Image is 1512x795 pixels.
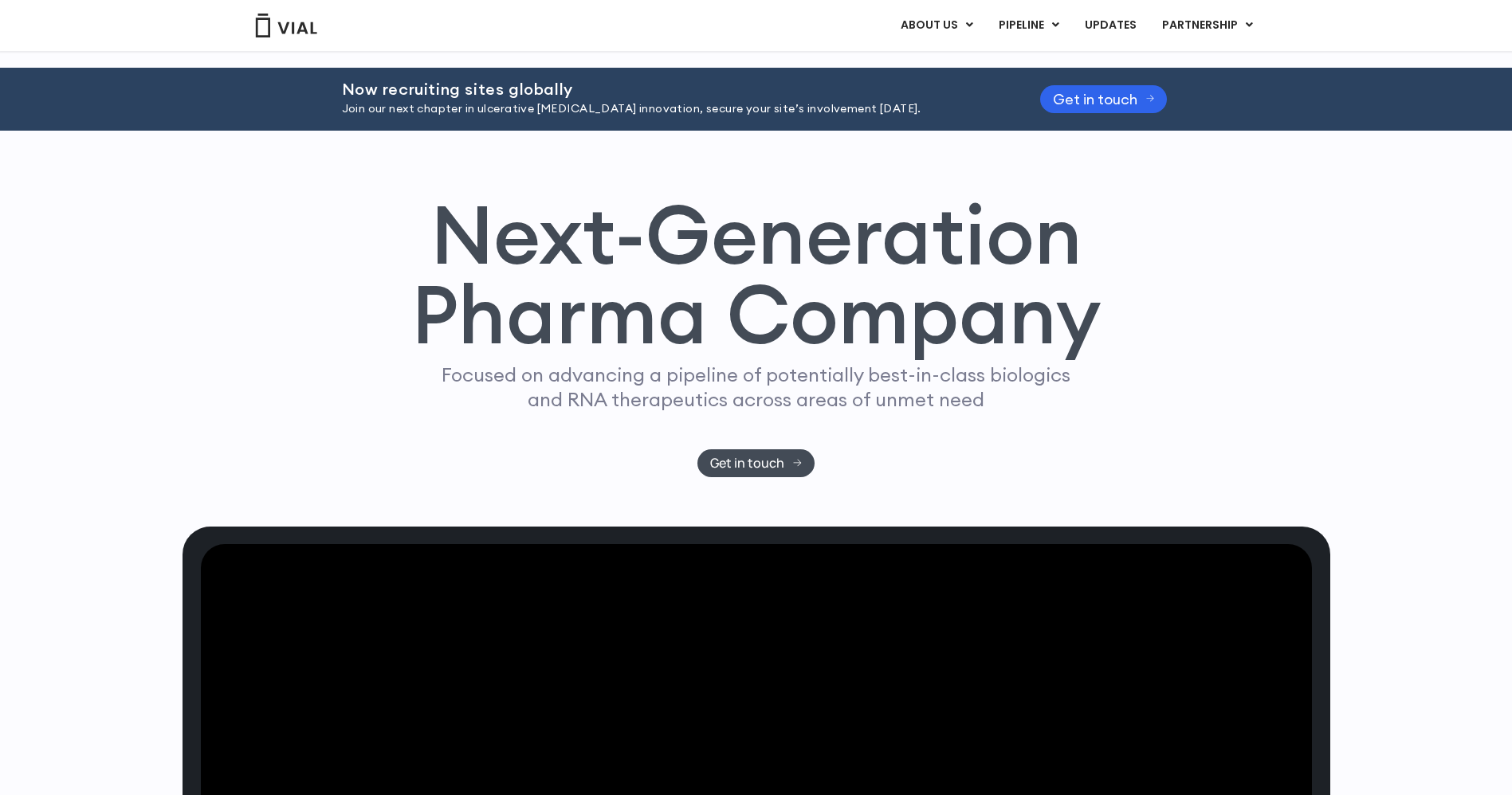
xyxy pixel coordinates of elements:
p: Join our next chapter in ulcerative [MEDICAL_DATA] innovation, secure your site’s involvement [DA... [342,100,1000,118]
h1: Next-Generation Pharma Company [411,194,1102,355]
a: Get in touch [1040,85,1168,113]
h2: Now recruiting sites globally [342,80,1000,98]
p: Focused on advancing a pipeline of potentially best-in-class biologics and RNA therapeutics acros... [435,362,1078,412]
a: PIPELINEMenu Toggle [986,12,1071,39]
a: ABOUT USMenu Toggle [888,12,985,39]
a: PARTNERSHIPMenu Toggle [1149,12,1266,39]
img: Vial Logo [254,14,318,37]
a: UPDATES [1072,12,1149,39]
span: Get in touch [710,457,784,469]
a: Get in touch [697,449,815,477]
span: Get in touch [1053,93,1137,105]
